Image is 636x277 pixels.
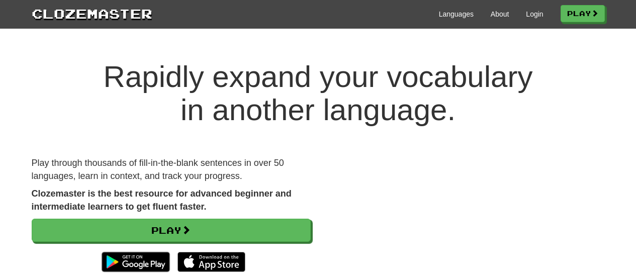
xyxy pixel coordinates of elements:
a: Login [526,9,543,19]
a: Play [561,5,605,22]
img: Download_on_the_App_Store_Badge_US-UK_135x40-25178aeef6eb6b83b96f5f2d004eda3bffbb37122de64afbaef7... [177,252,245,272]
strong: Clozemaster is the best resource for advanced beginner and intermediate learners to get fluent fa... [32,189,292,212]
p: Play through thousands of fill-in-the-blank sentences in over 50 languages, learn in context, and... [32,157,311,182]
a: Play [32,219,311,242]
a: About [491,9,509,19]
img: Get it on Google Play [97,247,174,277]
a: Clozemaster [32,4,152,23]
a: Languages [439,9,474,19]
